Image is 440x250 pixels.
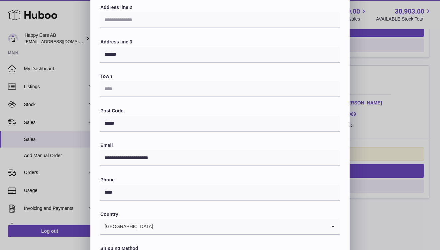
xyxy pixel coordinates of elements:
label: Town [100,73,340,80]
span: [GEOGRAPHIC_DATA] [100,219,154,234]
div: Search for option [100,219,340,235]
label: Phone [100,177,340,183]
label: Address line 2 [100,4,340,11]
label: Email [100,142,340,149]
label: Address line 3 [100,39,340,45]
label: Country [100,211,340,218]
input: Search for option [154,219,326,234]
label: Post Code [100,108,340,114]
